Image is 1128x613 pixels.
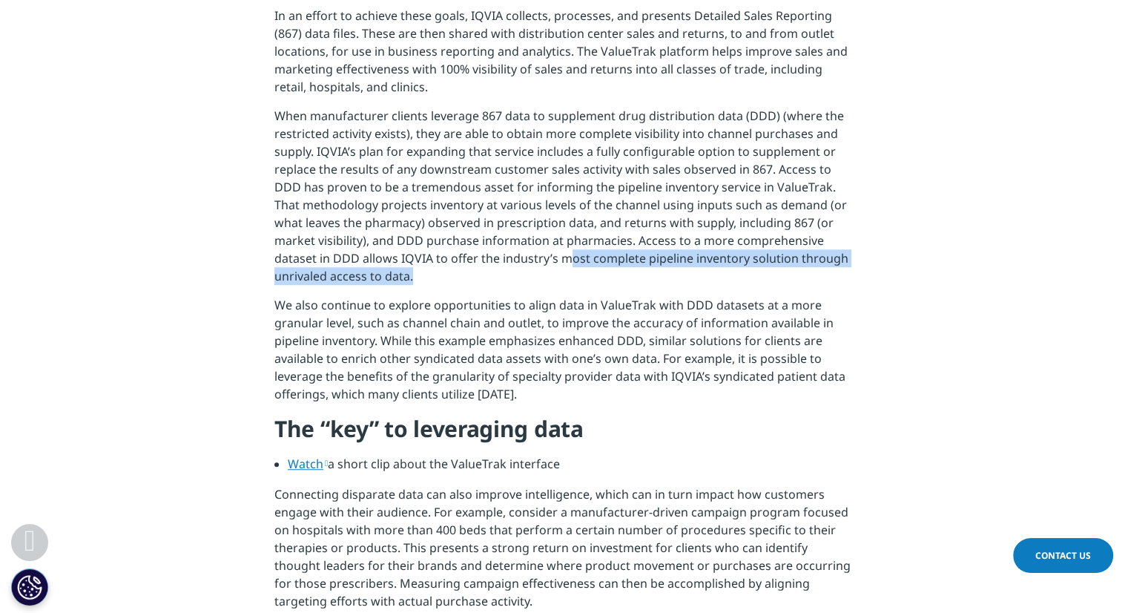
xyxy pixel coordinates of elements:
[288,456,328,472] a: Watch
[274,414,854,455] h4: The “key” to leveraging data
[274,7,854,107] p: In an effort to achieve these goals, IQVIA collects, processes, and presents Detailed Sales Repor...
[288,455,854,485] li: a short clip about the ValueTrak interface
[11,568,48,606] button: Cookies Settings
[274,107,854,296] p: When manufacturer clients leverage 867 data to supplement drug distribution data (DDD) (where the...
[1013,538,1113,573] a: Contact Us
[274,296,854,414] p: We also continue to explore opportunities to align data in ValueTrak with DDD datasets at a more ...
[1035,549,1091,562] span: Contact Us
